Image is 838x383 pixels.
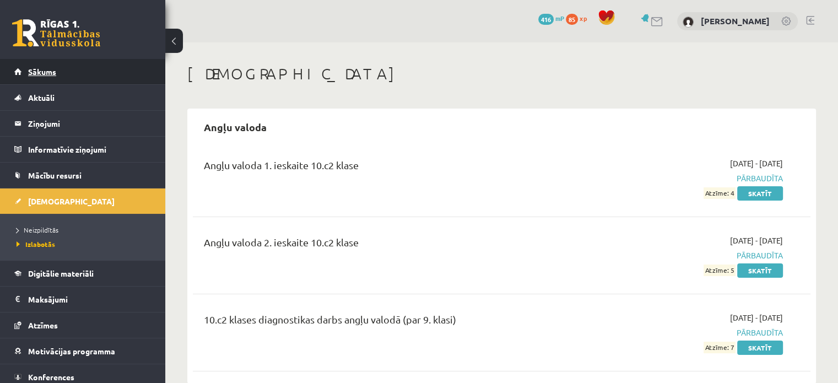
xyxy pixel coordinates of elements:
span: Digitālie materiāli [28,268,94,278]
span: [DATE] - [DATE] [730,235,783,246]
a: Digitālie materiāli [14,261,152,286]
span: Sākums [28,67,56,77]
a: 85 xp [566,14,592,23]
span: Atzīme: 4 [704,187,736,199]
span: Mācību resursi [28,170,82,180]
a: Ziņojumi [14,111,152,136]
legend: Maksājumi [28,287,152,312]
span: Neizpildītās [17,225,58,234]
a: Mācību resursi [14,163,152,188]
a: Maksājumi [14,287,152,312]
span: Atzīme: 5 [704,265,736,276]
a: Skatīt [737,186,783,201]
a: [DEMOGRAPHIC_DATA] [14,188,152,214]
span: Izlabotās [17,240,55,249]
span: Atzīmes [28,320,58,330]
span: Pārbaudīta [601,250,783,261]
legend: Ziņojumi [28,111,152,136]
span: 85 [566,14,578,25]
span: Konferences [28,372,74,382]
h1: [DEMOGRAPHIC_DATA] [187,64,816,83]
a: Neizpildītās [17,225,154,235]
h2: Angļu valoda [193,114,278,140]
a: Skatīt [737,341,783,355]
legend: Informatīvie ziņojumi [28,137,152,162]
a: Rīgas 1. Tālmācības vidusskola [12,19,100,47]
span: Atzīme: 7 [704,342,736,353]
span: [DEMOGRAPHIC_DATA] [28,196,115,206]
img: Ričards Miezītis [683,17,694,28]
div: Angļu valoda 2. ieskaite 10.c2 klase [204,235,585,255]
span: [DATE] - [DATE] [730,312,783,323]
span: xp [580,14,587,23]
a: 416 mP [538,14,564,23]
div: Angļu valoda 1. ieskaite 10.c2 klase [204,158,585,178]
span: Pārbaudīta [601,327,783,338]
a: Atzīmes [14,312,152,338]
div: 10.c2 klases diagnostikas darbs angļu valodā (par 9. klasi) [204,312,585,332]
a: Skatīt [737,263,783,278]
span: 416 [538,14,554,25]
span: Aktuāli [28,93,55,103]
a: Sākums [14,59,152,84]
a: [PERSON_NAME] [701,15,770,26]
a: Informatīvie ziņojumi [14,137,152,162]
a: Aktuāli [14,85,152,110]
span: [DATE] - [DATE] [730,158,783,169]
span: mP [555,14,564,23]
a: Motivācijas programma [14,338,152,364]
span: Motivācijas programma [28,346,115,356]
a: Izlabotās [17,239,154,249]
span: Pārbaudīta [601,172,783,184]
